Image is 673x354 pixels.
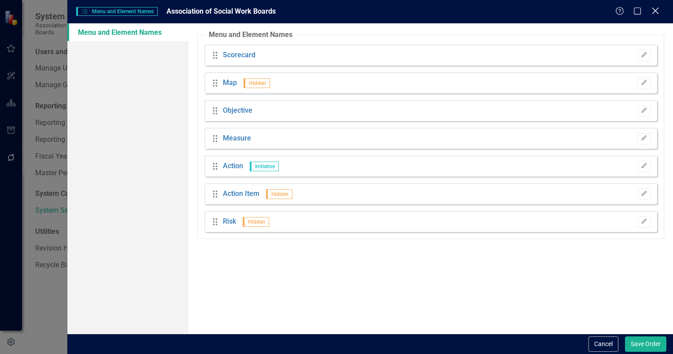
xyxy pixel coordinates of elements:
span: Hidden [244,78,270,88]
a: Menu and Element Names [67,23,189,41]
span: Hidden [266,189,292,199]
span: Hidden [243,217,269,227]
button: Cancel [588,336,618,352]
span: Initiative [250,162,279,171]
a: Action [223,161,243,171]
button: Save Order [625,336,666,352]
a: Measure [223,133,251,144]
a: Objective [223,106,252,116]
a: Map [223,78,237,88]
span: Menu and Element Names [76,7,158,16]
a: Risk [223,217,236,227]
span: Association of Social Work Boards [166,7,276,15]
legend: Menu and Element Names [204,30,297,40]
a: Action Item [223,189,259,199]
a: Scorecard [223,50,255,60]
